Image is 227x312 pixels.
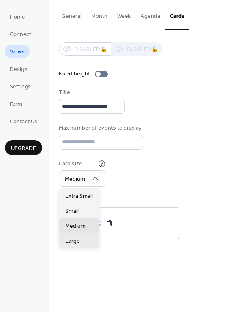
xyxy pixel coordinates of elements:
span: Form [10,100,22,109]
a: Design [5,62,32,75]
a: Contact Us [5,114,42,128]
a: Home [5,10,30,23]
span: Contact Us [10,118,37,126]
div: Default Image [59,197,179,205]
span: Design [10,65,28,74]
span: Views [10,48,25,56]
a: Form [5,97,27,110]
span: Upgrade [11,144,36,153]
div: Card size [59,160,96,168]
span: Extra Small [65,192,93,201]
span: Connect [10,30,31,39]
div: Max number of events to display [59,124,141,132]
span: Home [10,13,25,21]
span: Settings [10,83,31,91]
button: Upgrade [5,140,42,155]
div: Fixed height [59,70,90,78]
a: Settings [5,79,36,93]
a: Views [5,45,30,58]
span: Medium [65,173,85,184]
span: Large [65,237,80,246]
span: Medium [65,222,86,231]
span: Small [65,207,79,216]
a: Connect [5,27,36,41]
div: Title [59,88,123,97]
